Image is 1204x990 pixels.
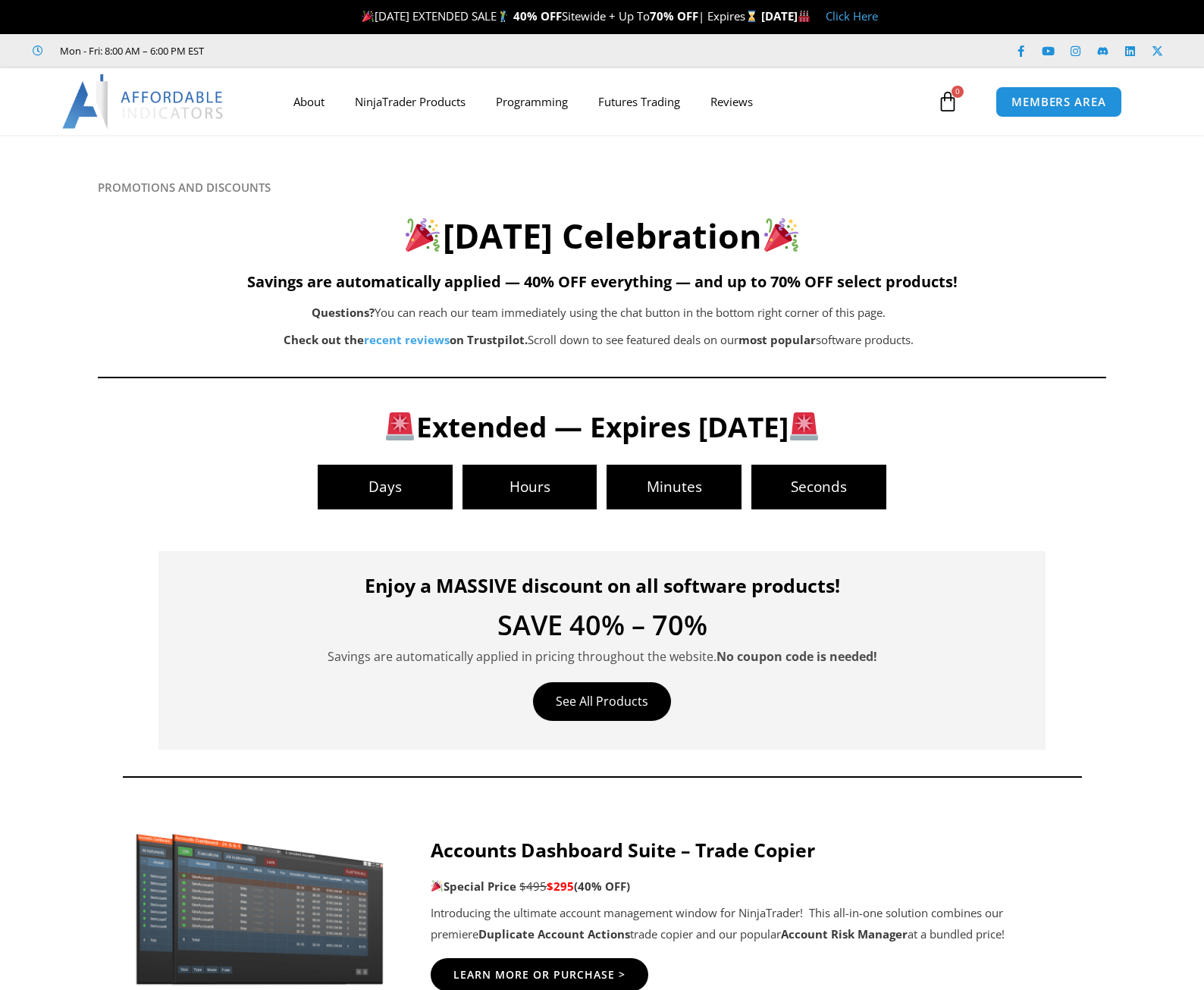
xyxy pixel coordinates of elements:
[533,682,671,721] a: See All Products
[481,84,583,119] a: Programming
[98,273,1106,291] h5: Savings are automatically applied — 40% OFF everything — and up to 70% OFF select products!
[225,43,453,58] iframe: Customer reviews powered by Trustpilot
[746,11,757,22] img: ⌛
[431,880,443,891] img: 🎉
[364,332,450,347] a: recent reviews
[547,879,574,894] span: $295
[181,647,1023,667] p: Savings are automatically applied in pricing throughout the website.
[1011,96,1106,108] span: MEMBERS AREA
[340,84,481,119] a: NinjaTrader Products
[284,332,528,347] strong: Check out the on Trustpilot.
[98,214,1106,258] h2: [DATE] Celebration
[362,11,374,22] img: 🎉
[128,827,393,988] img: Screenshot 2024-11-20 151221 | Affordable Indicators – NinjaTrader
[716,648,877,665] strong: No coupon code is needed!
[695,84,768,119] a: Reviews
[174,302,1024,324] p: You can reach our team immediately using the chat button in the bottom right corner of this page.
[62,74,225,129] img: LogoAI | Affordable Indicators – NinjaTrader
[462,480,597,494] span: Hours
[826,8,878,23] a: Click Here
[431,903,1076,945] p: Introducing the ultimate account management window for NinjaTrader! This all-in-one solution comb...
[798,11,810,22] img: 🏭
[761,8,811,23] strong: [DATE]
[519,879,547,894] span: $495
[790,412,818,440] img: 🚨
[177,409,1027,445] h3: Extended — Expires [DATE]
[98,180,1106,195] h6: PROMOTIONS AND DISCOUNTS
[318,480,453,494] span: Days
[513,8,562,23] strong: 40% OFF
[431,879,516,894] strong: Special Price
[453,970,626,980] span: Learn More Or Purchase >
[497,11,509,22] img: 🏌️‍♂️
[431,837,815,863] strong: Accounts Dashboard Suite – Trade Copier
[574,879,630,894] b: (40% OFF)
[278,84,340,119] a: About
[181,612,1023,639] h4: SAVE 40% – 70%
[764,218,798,252] img: 🎉
[995,86,1122,117] a: MEMBERS AREA
[181,574,1023,597] h4: Enjoy a MASSIVE discount on all software products!
[386,412,414,440] img: 🚨
[738,332,816,347] b: most popular
[607,480,742,494] span: Minutes
[751,480,886,494] span: Seconds
[650,8,698,23] strong: 70% OFF
[359,8,760,23] span: [DATE] EXTENDED SALE Sitewide + Up To | Expires
[478,926,630,941] strong: Duplicate Account Actions
[312,305,375,320] b: Questions?
[174,330,1024,351] p: Scroll down to see featured deals on our software products.
[781,926,908,941] strong: Account Risk Manager
[914,80,981,124] a: 0
[406,218,440,252] img: 🎉
[952,86,964,98] span: 0
[583,84,695,119] a: Futures Trading
[56,42,204,60] span: Mon - Fri: 8:00 AM – 6:00 PM EST
[278,84,933,119] nav: Menu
